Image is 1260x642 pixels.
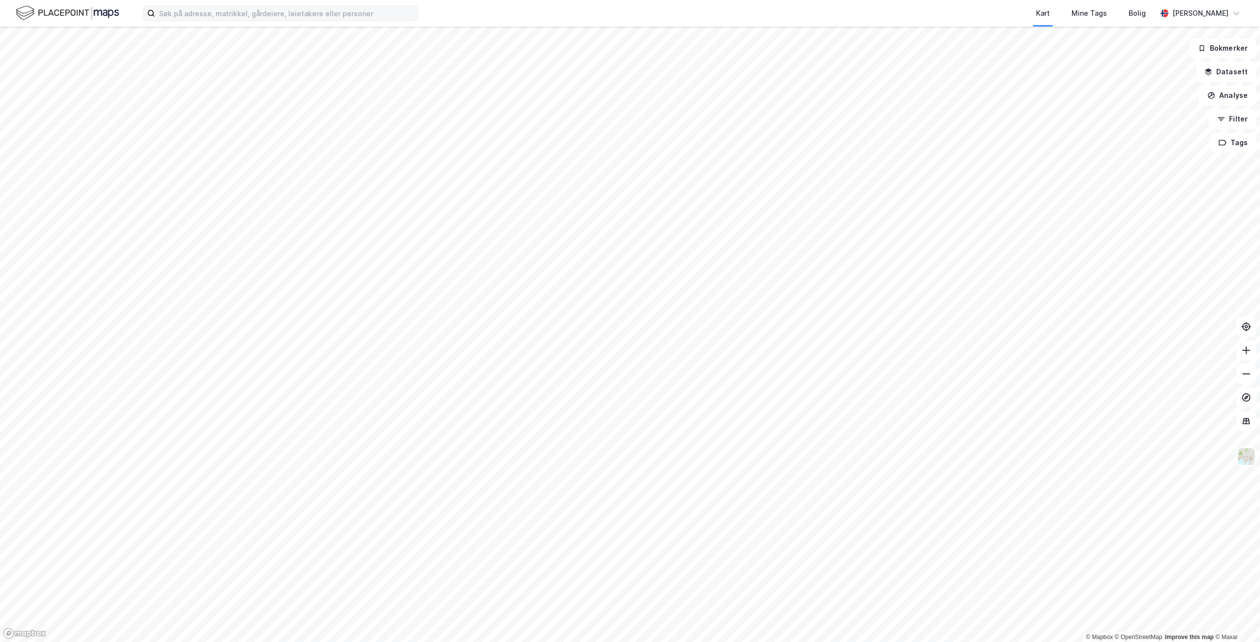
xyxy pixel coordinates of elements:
div: Bolig [1129,7,1146,19]
iframe: Chat Widget [1211,595,1260,642]
input: Søk på adresse, matrikkel, gårdeiere, leietakere eller personer [155,6,418,21]
div: Kart [1036,7,1050,19]
div: Kontrollprogram for chat [1211,595,1260,642]
div: [PERSON_NAME] [1172,7,1228,19]
div: Mine Tags [1071,7,1107,19]
img: logo.f888ab2527a4732fd821a326f86c7f29.svg [16,4,119,22]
